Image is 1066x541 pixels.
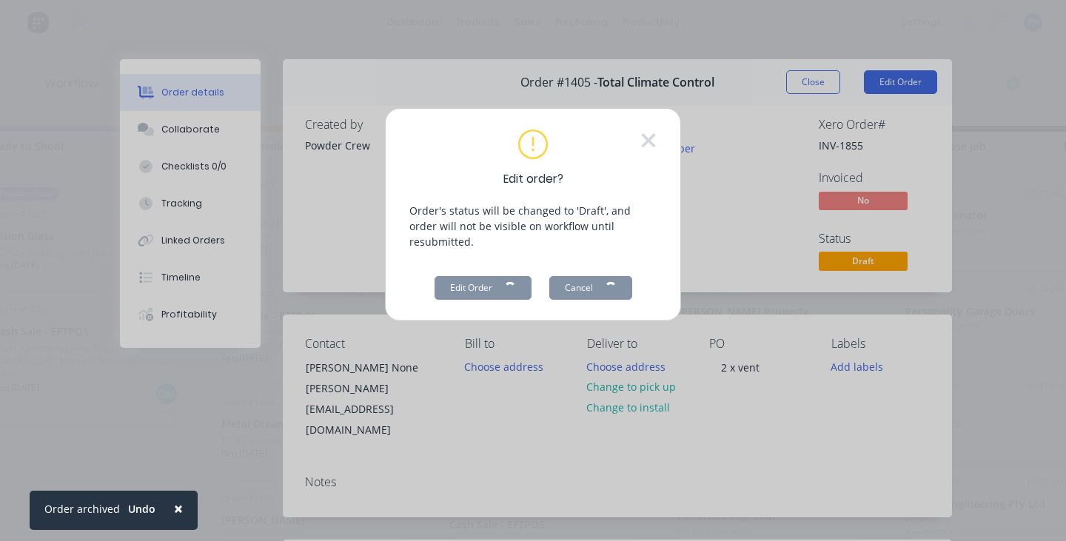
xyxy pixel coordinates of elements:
span: × [174,498,183,519]
button: Close [159,491,198,526]
div: Order archived [44,501,120,517]
button: Cancel [549,276,632,300]
button: Undo [120,498,164,520]
button: Edit Order [435,276,532,300]
span: Edit order? [503,171,563,188]
p: Order's status will be changed to 'Draft', and order will not be visible on workflow until resubm... [409,203,657,249]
